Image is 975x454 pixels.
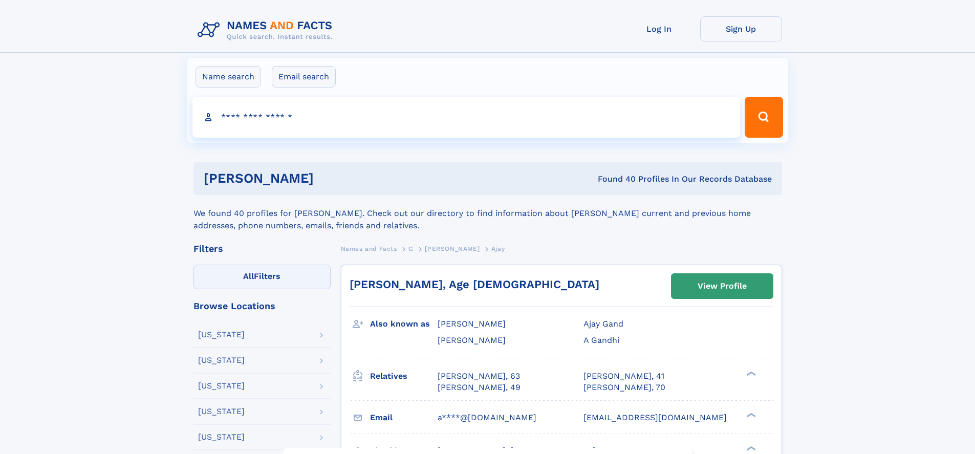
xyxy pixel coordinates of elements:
[193,16,341,44] img: Logo Names and Facts
[744,445,756,451] div: ❯
[438,382,521,393] a: [PERSON_NAME], 49
[243,271,254,281] span: All
[193,301,331,311] div: Browse Locations
[204,172,456,185] h1: [PERSON_NAME]
[698,274,747,298] div: View Profile
[192,97,741,138] input: search input
[425,242,480,255] a: [PERSON_NAME]
[491,245,505,252] span: Ajay
[198,356,245,364] div: [US_STATE]
[438,319,506,329] span: [PERSON_NAME]
[408,242,414,255] a: G
[583,382,665,393] a: [PERSON_NAME], 70
[370,315,438,333] h3: Also known as
[456,174,772,185] div: Found 40 Profiles In Our Records Database
[193,265,331,289] label: Filters
[425,245,480,252] span: [PERSON_NAME]
[198,331,245,339] div: [US_STATE]
[583,335,619,345] span: A Gandhi
[700,16,782,41] a: Sign Up
[618,16,700,41] a: Log In
[745,97,783,138] button: Search Button
[583,371,664,382] a: [PERSON_NAME], 41
[438,335,506,345] span: [PERSON_NAME]
[193,244,331,253] div: Filters
[583,413,727,422] span: [EMAIL_ADDRESS][DOMAIN_NAME]
[583,319,623,329] span: Ajay Gand
[198,382,245,390] div: [US_STATE]
[744,370,756,377] div: ❯
[198,433,245,441] div: [US_STATE]
[196,66,261,88] label: Name search
[370,409,438,426] h3: Email
[671,274,773,298] a: View Profile
[272,66,336,88] label: Email search
[193,195,782,232] div: We found 40 profiles for [PERSON_NAME]. Check out our directory to find information about [PERSON...
[438,371,520,382] a: [PERSON_NAME], 63
[370,367,438,385] h3: Relatives
[408,245,414,252] span: G
[744,412,756,418] div: ❯
[350,278,599,291] a: [PERSON_NAME], Age [DEMOGRAPHIC_DATA]
[341,242,397,255] a: Names and Facts
[198,407,245,416] div: [US_STATE]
